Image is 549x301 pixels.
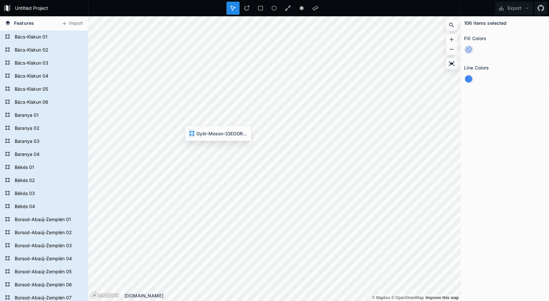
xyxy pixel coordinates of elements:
[464,33,487,43] h2: Fill Colors
[464,63,489,73] h2: Line Colors
[372,295,390,300] a: Mapbox
[464,20,507,26] h4: 106 items selected
[125,292,460,299] div: [DOMAIN_NAME]
[91,292,119,299] a: Mapbox logo
[391,295,424,300] a: OpenStreetMap
[425,295,459,300] a: Map feedback
[14,20,34,26] span: Features
[58,18,86,29] button: Import
[495,2,533,15] button: Export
